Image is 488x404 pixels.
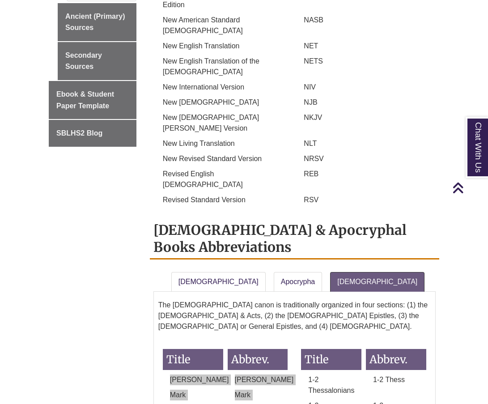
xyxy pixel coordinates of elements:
[297,82,433,93] p: NIV
[56,90,114,110] span: Ebook & Student Paper Template
[156,112,293,134] p: New [DEMOGRAPHIC_DATA][PERSON_NAME] Version
[163,374,223,385] p: [PERSON_NAME]
[301,349,361,370] h3: Title
[301,374,361,396] p: 1-2 Thessalonians
[297,112,433,123] p: NKJV
[58,3,136,41] a: Ancient (Primary) Sources
[297,195,433,205] p: RSV
[228,374,288,385] p: [PERSON_NAME]
[156,195,293,205] p: Revised Standard Version
[297,153,433,164] p: NRSV
[163,390,223,400] p: Mark
[49,120,136,147] a: SBLHS2 Blog
[56,129,102,137] span: SBLHS2 Blog
[156,97,293,108] p: New [DEMOGRAPHIC_DATA]
[158,296,431,336] p: The [DEMOGRAPHIC_DATA] canon is traditionally organized in four sections: (1) the [DEMOGRAPHIC_DA...
[297,138,433,149] p: NLT
[452,182,486,194] a: Back to Top
[366,349,426,370] h3: Abbrev.
[330,272,424,292] a: [DEMOGRAPHIC_DATA]
[297,97,433,108] p: NJB
[297,169,433,179] p: REB
[58,42,136,80] a: Secondary Sources
[297,41,433,51] p: NET
[156,153,293,164] p: New Revised Standard Version
[156,169,293,190] p: Revised English [DEMOGRAPHIC_DATA]
[163,349,223,370] h3: Title
[156,41,293,51] p: New English Translation
[150,219,439,259] h2: [DEMOGRAPHIC_DATA] & Apocryphal Books Abbreviations
[274,272,323,292] a: Apocrypha
[156,15,293,36] p: New American Standard [DEMOGRAPHIC_DATA]
[366,374,426,385] p: 1-2 Thess
[297,56,433,67] p: NETS
[297,15,433,26] p: NASB
[156,138,293,149] p: New Living Translation
[49,81,136,119] a: Ebook & Student Paper Template
[156,82,293,93] p: New International Version
[171,272,266,292] a: [DEMOGRAPHIC_DATA]
[228,349,288,370] h3: Abbrev.
[228,390,288,400] p: Mark
[156,56,293,77] p: New English Translation of the [DEMOGRAPHIC_DATA]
